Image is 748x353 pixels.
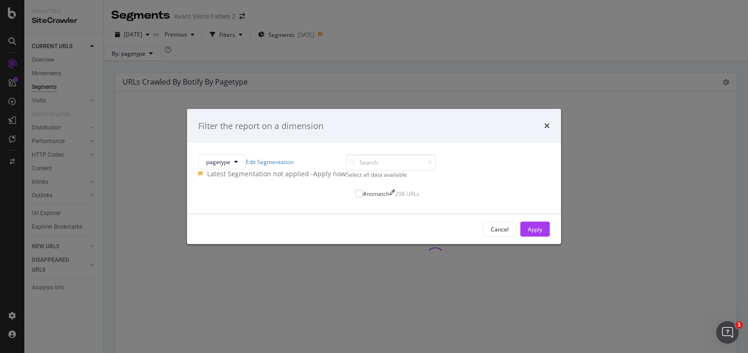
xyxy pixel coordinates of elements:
[346,154,436,171] input: Search
[735,321,743,329] span: 1
[520,222,550,237] button: Apply
[198,154,246,169] button: pagetype
[207,169,311,179] div: Latest Segmentation not applied
[246,158,294,166] a: Edit Segmentation
[198,120,324,132] div: Filter the report on a dimension
[187,109,561,245] div: modal
[346,171,436,179] div: Select all data available
[528,225,542,233] div: Apply
[206,158,230,166] span: pagetype
[311,169,346,179] div: - Apply now
[395,190,419,198] div: 298 URLs
[716,321,739,344] iframe: Intercom live chat
[544,120,550,132] div: times
[491,225,509,233] div: Cancel
[483,222,517,237] button: Cancel
[363,190,389,198] div: #nomatch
